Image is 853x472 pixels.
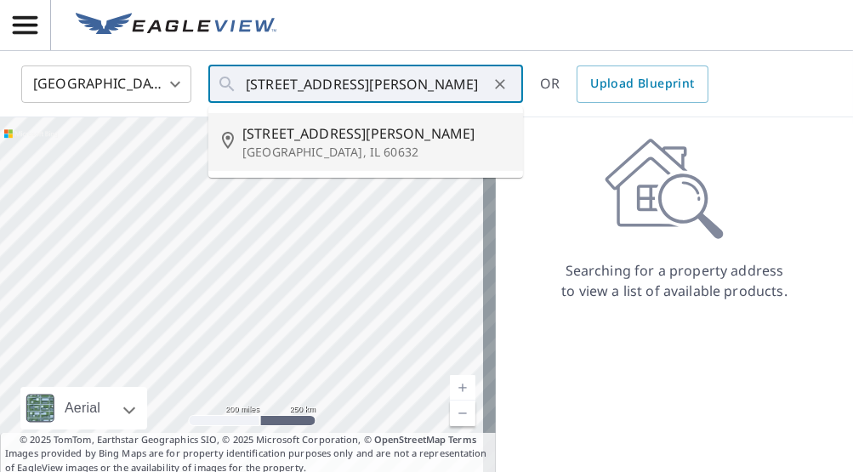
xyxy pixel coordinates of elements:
span: [STREET_ADDRESS][PERSON_NAME] [242,123,509,144]
div: OR [540,65,708,103]
a: Terms [448,433,476,446]
img: EV Logo [76,13,276,38]
a: Current Level 5, Zoom In [450,375,475,401]
p: Searching for a property address to view a list of available products. [560,260,788,301]
div: Aerial [20,387,147,429]
a: OpenStreetMap [374,433,446,446]
a: Upload Blueprint [577,65,708,103]
div: Aerial [60,387,105,429]
a: Current Level 5, Zoom Out [450,401,475,426]
span: Upload Blueprint [590,73,694,94]
span: © 2025 TomTom, Earthstar Geographics SIO, © 2025 Microsoft Corporation, © [20,433,476,447]
button: Clear [488,72,512,96]
a: EV Logo [65,3,287,48]
input: Search by address or latitude-longitude [246,60,488,108]
div: [GEOGRAPHIC_DATA] [21,60,191,108]
p: [GEOGRAPHIC_DATA], IL 60632 [242,144,509,161]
